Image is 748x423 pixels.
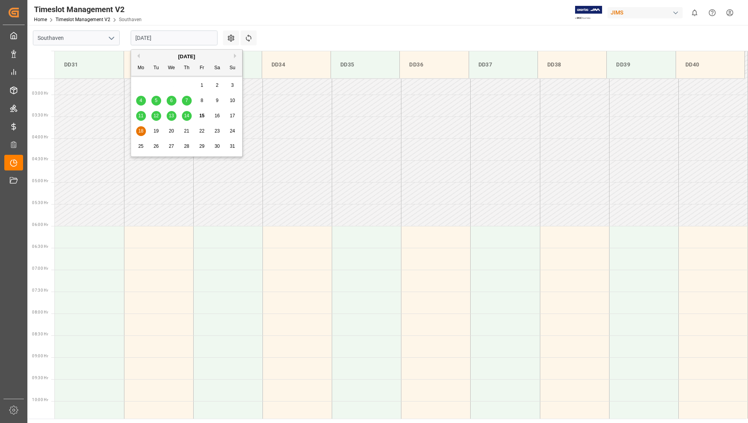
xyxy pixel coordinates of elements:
[153,128,158,134] span: 19
[56,17,110,22] a: Timeslot Management V2
[167,63,176,73] div: We
[169,143,174,149] span: 27
[32,354,48,358] span: 09:00 Hr
[32,113,48,117] span: 03:30 Hr
[32,376,48,380] span: 09:30 Hr
[136,142,146,151] div: Choose Monday, August 25th, 2025
[32,91,48,95] span: 03:00 Hr
[32,266,48,271] span: 07:00 Hr
[337,57,393,72] div: DD35
[228,63,237,73] div: Su
[170,98,173,103] span: 6
[230,143,235,149] span: 31
[136,63,146,73] div: Mo
[32,179,48,183] span: 05:00 Hr
[133,78,240,154] div: month 2025-08
[197,96,207,106] div: Choose Friday, August 8th, 2025
[199,128,204,134] span: 22
[184,143,189,149] span: 28
[212,81,222,90] div: Choose Saturday, August 2nd, 2025
[151,96,161,106] div: Choose Tuesday, August 5th, 2025
[155,98,158,103] span: 5
[34,17,47,22] a: Home
[201,98,203,103] span: 8
[185,98,188,103] span: 7
[230,113,235,118] span: 17
[182,63,192,73] div: Th
[201,82,203,88] span: 1
[703,4,721,22] button: Help Center
[228,142,237,151] div: Choose Sunday, August 31st, 2025
[34,4,142,15] div: Timeslot Management V2
[230,128,235,134] span: 24
[151,126,161,136] div: Choose Tuesday, August 19th, 2025
[212,111,222,121] div: Choose Saturday, August 16th, 2025
[214,113,219,118] span: 16
[151,111,161,121] div: Choose Tuesday, August 12th, 2025
[214,128,219,134] span: 23
[197,111,207,121] div: Choose Friday, August 15th, 2025
[153,143,158,149] span: 26
[32,398,48,402] span: 10:00 Hr
[544,57,600,72] div: DD38
[199,143,204,149] span: 29
[231,82,234,88] span: 3
[131,30,218,45] input: DD-MM-YYYY
[136,111,146,121] div: Choose Monday, August 11th, 2025
[197,142,207,151] div: Choose Friday, August 29th, 2025
[182,142,192,151] div: Choose Thursday, August 28th, 2025
[151,142,161,151] div: Choose Tuesday, August 26th, 2025
[140,98,142,103] span: 4
[212,96,222,106] div: Choose Saturday, August 9th, 2025
[138,113,143,118] span: 11
[136,96,146,106] div: Choose Monday, August 4th, 2025
[234,54,239,58] button: Next Month
[167,142,176,151] div: Choose Wednesday, August 27th, 2025
[406,57,462,72] div: DD36
[167,111,176,121] div: Choose Wednesday, August 13th, 2025
[138,128,143,134] span: 18
[167,96,176,106] div: Choose Wednesday, August 6th, 2025
[182,126,192,136] div: Choose Thursday, August 21st, 2025
[216,98,219,103] span: 9
[212,126,222,136] div: Choose Saturday, August 23rd, 2025
[184,128,189,134] span: 21
[199,113,204,118] span: 15
[138,143,143,149] span: 25
[135,54,140,58] button: Previous Month
[32,222,48,227] span: 06:00 Hr
[682,57,738,72] div: DD40
[130,57,186,72] div: DD32
[151,63,161,73] div: Tu
[184,113,189,118] span: 14
[608,5,686,20] button: JIMS
[228,126,237,136] div: Choose Sunday, August 24th, 2025
[214,143,219,149] span: 30
[182,111,192,121] div: Choose Thursday, August 14th, 2025
[197,63,207,73] div: Fr
[131,53,242,61] div: [DATE]
[61,57,117,72] div: DD31
[228,96,237,106] div: Choose Sunday, August 10th, 2025
[216,82,219,88] span: 2
[268,57,324,72] div: DD34
[686,4,703,22] button: show 0 new notifications
[136,126,146,136] div: Choose Monday, August 18th, 2025
[230,98,235,103] span: 10
[32,201,48,205] span: 05:30 Hr
[33,30,120,45] input: Type to search/select
[169,128,174,134] span: 20
[613,57,669,72] div: DD39
[182,96,192,106] div: Choose Thursday, August 7th, 2025
[228,111,237,121] div: Choose Sunday, August 17th, 2025
[228,81,237,90] div: Choose Sunday, August 3rd, 2025
[212,63,222,73] div: Sa
[197,81,207,90] div: Choose Friday, August 1st, 2025
[105,32,117,44] button: open menu
[575,6,602,20] img: Exertis%20JAM%20-%20Email%20Logo.jpg_1722504956.jpg
[608,7,683,18] div: JIMS
[153,113,158,118] span: 12
[167,126,176,136] div: Choose Wednesday, August 20th, 2025
[32,135,48,139] span: 04:00 Hr
[32,288,48,292] span: 07:30 Hr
